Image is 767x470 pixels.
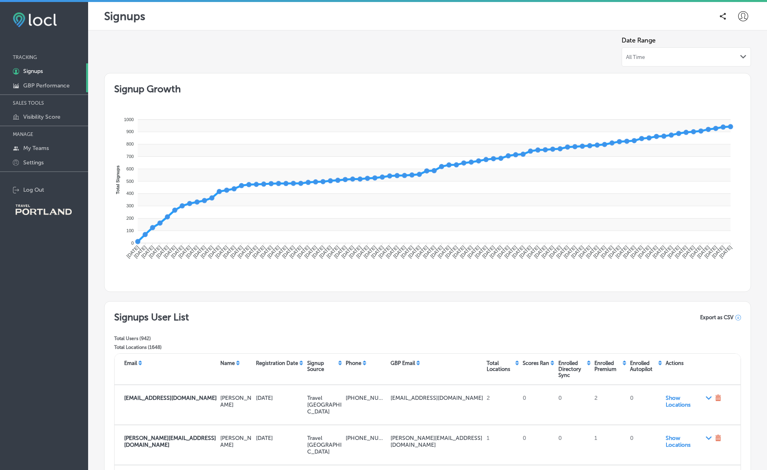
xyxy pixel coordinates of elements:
p: Registration Date [256,360,298,366]
tspan: [DATE] [377,245,392,259]
tspan: [DATE] [214,245,229,259]
tspan: [DATE] [459,245,474,259]
tspan: [DATE] [422,245,437,259]
span: Export as CSV [700,314,733,320]
p: Email [124,360,137,366]
tspan: [DATE] [229,245,244,259]
tspan: [DATE] [266,245,281,259]
p: jimmy@barrelroompdx.com [124,435,217,448]
span: Show Locations [666,435,712,448]
tspan: [DATE] [133,245,148,259]
tspan: [DATE] [674,245,689,259]
tspan: 300 [127,203,134,208]
p: Scores Ran [523,360,549,366]
tspan: [DATE] [177,245,192,259]
tspan: 100 [127,228,134,233]
tspan: [DATE] [185,245,199,259]
tspan: 800 [127,142,134,146]
div: 0 [555,391,591,418]
div: 0 [519,432,555,458]
p: Gergana Kirilova [220,395,253,408]
tspan: [DATE] [392,245,407,259]
tspan: [DATE] [481,245,496,259]
tspan: [DATE] [607,245,622,259]
tspan: 600 [127,166,134,171]
tspan: [DATE] [637,245,652,259]
tspan: [DATE] [526,245,541,259]
tspan: [DATE] [719,245,733,259]
tspan: [DATE] [288,245,303,259]
tspan: [DATE] [600,245,615,259]
tspan: [DATE] [585,245,600,259]
div: 0 [555,432,591,458]
div: 0 [519,391,555,418]
tspan: [DATE] [274,245,288,259]
tspan: [DATE] [407,245,422,259]
p: Visibility Score [23,113,60,120]
span: Remove user from your referral organization. [715,395,721,403]
div: 0 [627,432,662,458]
tspan: [DATE] [704,245,719,259]
p: Enrolled Directory Sync [558,360,585,378]
p: My Teams [23,145,49,152]
tspan: [DATE] [467,245,481,259]
img: Travel Portland [16,205,72,215]
tspan: [DATE] [311,245,326,259]
p: Log Out [23,186,44,193]
tspan: [DATE] [615,245,630,259]
span: Show Locations [666,395,712,408]
tspan: [DATE] [622,245,637,259]
label: Date Range [622,36,751,44]
tspan: [DATE] [592,245,607,259]
tspan: [DATE] [318,245,333,259]
tspan: [DATE] [444,245,459,259]
tspan: [DATE] [340,245,355,259]
p: [DATE] [256,435,304,442]
tspan: 900 [127,129,134,134]
tspan: [DATE] [125,245,140,259]
p: GBP Email [391,360,415,366]
tspan: [DATE] [570,245,585,259]
p: Total Users ( 942 ) [114,336,189,341]
div: 2 [483,391,519,418]
tspan: [DATE] [452,245,467,259]
tspan: [DATE] [563,245,578,259]
tspan: [DATE] [296,245,311,259]
p: Settings [23,159,44,166]
tspan: [DATE] [548,245,563,259]
tspan: [DATE] [711,245,726,259]
tspan: [DATE] [437,245,452,259]
tspan: [DATE] [192,245,207,259]
tspan: [DATE] [355,245,370,259]
tspan: [DATE] [556,245,570,259]
p: jimmy@barrelroompdx.com [391,435,483,448]
tspan: [DATE] [155,245,170,259]
tspan: [DATE] [303,245,318,259]
span: Remove user from your referral organization. [715,435,721,443]
p: Actions [666,360,684,366]
p: Signups [104,10,145,23]
tspan: [DATE] [326,245,340,259]
tspan: [DATE] [503,245,518,259]
div: 0 [627,391,662,418]
h2: Signup Growth [114,83,741,95]
tspan: [DATE] [207,245,222,259]
tspan: 200 [127,216,134,221]
tspan: [DATE] [644,245,659,259]
span: All Time [626,54,645,60]
p: Signup Source [307,360,337,372]
p: Enrolled Autopilot [630,360,657,372]
p: Enrolled Premium [594,360,621,372]
tspan: [DATE] [362,245,377,259]
p: [PHONE_NUMBER] [346,395,387,401]
tspan: [DATE] [370,245,385,259]
tspan: [DATE] [348,245,362,259]
tspan: [DATE] [163,245,177,259]
p: GBP Performance [23,82,70,89]
p: Total Locations [487,360,513,372]
text: Total Signups [115,165,120,194]
tspan: [DATE] [578,245,592,259]
div: 1 [591,432,627,458]
p: Jimmy Heberling [220,435,253,448]
p: Phone [346,360,361,366]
